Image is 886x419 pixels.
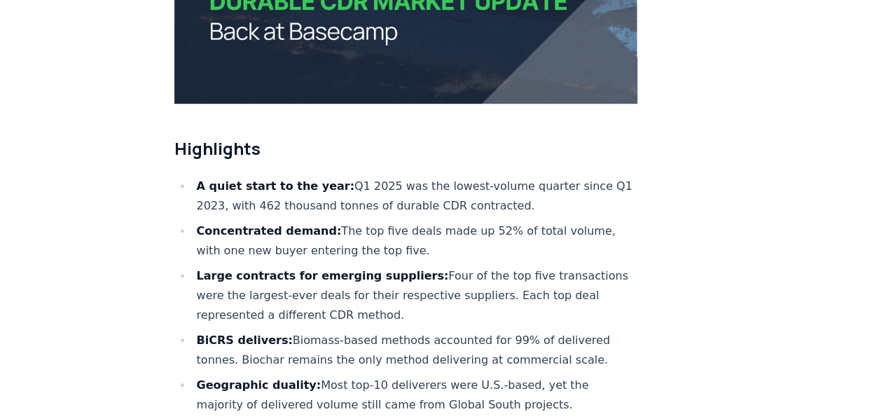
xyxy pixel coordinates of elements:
strong: BiCRS delivers: [197,334,293,347]
li: The top five deals made up 52% of total volume, with one new buyer entering the top five. [193,221,638,261]
li: Most top-10 deliverers were U.S.-based, yet the majority of delivered volume still came from Glob... [193,376,638,415]
li: Four of the top five transactions were the largest-ever deals for their respective suppliers. Eac... [193,266,638,325]
h2: Highlights [174,137,638,160]
strong: Concentrated demand: [197,224,342,238]
strong: A quiet start to the year: [197,179,354,193]
li: Q1 2025 was the lowest-volume quarter since Q1 2023, with 462 thousand tonnes of durable CDR cont... [193,177,638,216]
strong: Large contracts for emerging suppliers: [197,269,449,282]
li: Biomass-based methods accounted for 99% of delivered tonnes. Biochar remains the only method deli... [193,331,638,370]
strong: Geographic duality: [197,378,321,392]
